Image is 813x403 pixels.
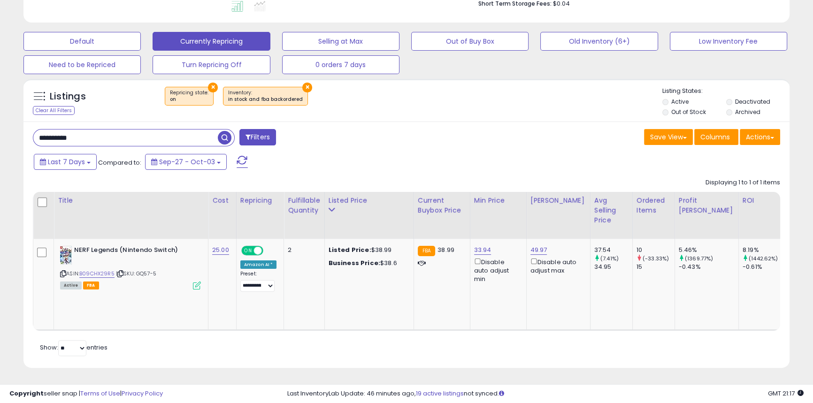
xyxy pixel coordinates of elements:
a: Privacy Policy [122,389,163,398]
span: 38.99 [437,245,454,254]
div: on [170,96,208,103]
button: Save View [644,129,693,145]
div: Fulfillable Quantity [288,196,320,215]
div: 37.54 [594,246,632,254]
button: Filters [239,129,276,145]
div: Min Price [474,196,522,205]
button: Currently Repricing [153,32,270,51]
b: NERF Legends (Nintendo Switch) [74,246,188,257]
div: Preset: [240,271,277,292]
span: Show: entries [40,343,107,352]
div: $38.6 [329,259,406,267]
button: Sep-27 - Oct-03 [145,154,227,170]
a: B09CHX29R5 [79,270,115,278]
label: Out of Stock [671,108,706,116]
label: Deactivated [735,98,770,106]
a: 33.94 [474,245,491,255]
button: × [208,83,218,92]
span: Compared to: [98,158,141,167]
div: ROI [743,196,777,205]
div: 2 [288,246,317,254]
p: Listing States: [662,87,790,96]
div: Repricing [240,196,280,205]
span: ON [242,247,254,255]
label: Active [671,98,689,106]
small: (1442.62%) [749,255,778,262]
div: Displaying 1 to 1 of 1 items [706,178,780,187]
img: 51nX5WblftL._SL40_.jpg [60,246,72,265]
button: × [302,83,312,92]
div: 5.46% [679,246,738,254]
span: | SKU: GQ57-5 [116,270,156,277]
div: -0.43% [679,263,738,271]
label: Archived [735,108,760,116]
a: 25.00 [212,245,229,255]
button: Out of Buy Box [411,32,529,51]
h5: Listings [50,90,86,103]
div: 34.95 [594,263,632,271]
button: Default [23,32,141,51]
div: Amazon AI * [240,260,277,269]
div: Listed Price [329,196,410,205]
a: Terms of Use [80,389,120,398]
button: Low Inventory Fee [670,32,787,51]
small: (1369.77%) [685,255,713,262]
div: Clear All Filters [33,106,75,115]
div: Current Buybox Price [418,196,466,215]
small: (7.41%) [600,255,619,262]
div: Title [58,196,204,205]
span: 2025-10-11 21:17 GMT [768,389,804,398]
div: Disable auto adjust min [474,257,519,283]
div: 10 [637,246,675,254]
b: Listed Price: [329,245,371,254]
span: Columns [700,132,730,142]
div: Disable auto adjust max [530,257,583,275]
div: 15 [637,263,675,271]
div: Last InventoryLab Update: 46 minutes ago, not synced. [287,389,804,398]
span: Sep-27 - Oct-03 [159,157,215,167]
div: Avg Selling Price [594,196,629,225]
div: 8.19% [743,246,781,254]
small: FBA [418,246,435,256]
button: Selling at Max [282,32,399,51]
a: 19 active listings [416,389,464,398]
a: 49.97 [530,245,547,255]
strong: Copyright [9,389,44,398]
button: Last 7 Days [34,154,97,170]
span: OFF [262,247,277,255]
div: Cost [212,196,232,205]
div: $38.99 [329,246,406,254]
div: Ordered Items [637,196,671,215]
div: Profit [PERSON_NAME] [679,196,735,215]
span: Inventory : [228,89,303,103]
button: Actions [740,129,780,145]
span: FBA [83,281,99,289]
button: Need to be Repriced [23,55,141,74]
button: 0 orders 7 days [282,55,399,74]
span: Repricing state : [170,89,208,103]
span: All listings currently available for purchase on Amazon [60,281,82,289]
div: in stock and fba backordered [228,96,303,103]
div: [PERSON_NAME] [530,196,586,205]
div: seller snap | | [9,389,163,398]
small: (-33.33%) [643,255,669,262]
div: ASIN: [60,246,201,289]
button: Columns [694,129,738,145]
span: Last 7 Days [48,157,85,167]
button: Turn Repricing Off [153,55,270,74]
b: Business Price: [329,259,380,267]
button: Old Inventory (6+) [540,32,658,51]
div: -0.61% [743,263,781,271]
